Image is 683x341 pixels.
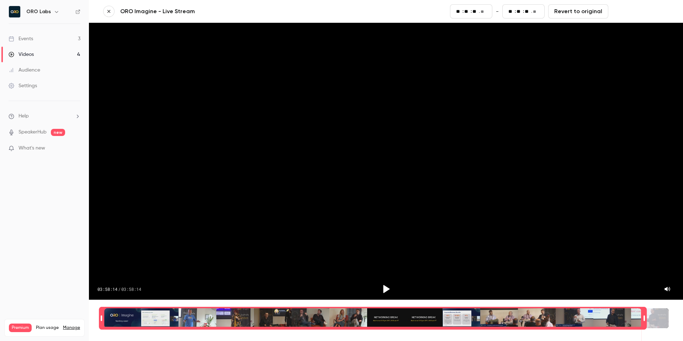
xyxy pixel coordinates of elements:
div: Audience [9,67,40,74]
li: help-dropdown-opener [9,112,80,120]
input: minutes [464,7,470,15]
h6: ORO Labs [26,8,51,15]
a: Manage [63,325,80,331]
input: hours [508,7,514,15]
input: seconds [472,7,478,15]
input: minutes [517,7,522,15]
button: Save and exit [612,4,669,19]
input: milliseconds [481,8,486,16]
a: SpeakerHub [18,128,47,136]
span: . [479,8,480,15]
span: - [496,7,499,16]
span: : [523,8,524,15]
span: Premium [9,324,32,332]
span: . [531,8,532,15]
div: Time range selector [103,308,669,328]
div: Videos [9,51,34,58]
fieldset: 00:29.26 [450,4,492,19]
div: Time range seconds end time [642,308,647,329]
span: 03:58:14 [121,286,141,292]
button: Play [377,280,395,298]
section: Video player [89,23,683,300]
input: milliseconds [533,8,539,16]
div: Settings [9,82,37,89]
div: Events [9,35,33,42]
img: ORO Labs [9,6,20,17]
div: 03:58:14 [97,286,141,292]
input: seconds [525,7,530,15]
span: What's new [18,145,45,152]
div: Time range seconds start time [99,308,104,329]
span: Help [18,112,29,120]
button: Revert to original [548,4,608,19]
button: Mute [660,282,674,296]
a: ORO Imagine - Live Stream [120,7,291,16]
span: new [51,129,65,136]
span: : [471,8,472,15]
span: : [515,8,516,15]
input: hours [456,7,462,15]
span: : [462,8,464,15]
iframe: Noticeable Trigger [72,145,80,152]
span: 03:58:14 [97,286,117,292]
fieldset: 03:58:44.24 [502,4,545,19]
span: Plan usage [36,325,59,331]
span: / [118,286,121,292]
